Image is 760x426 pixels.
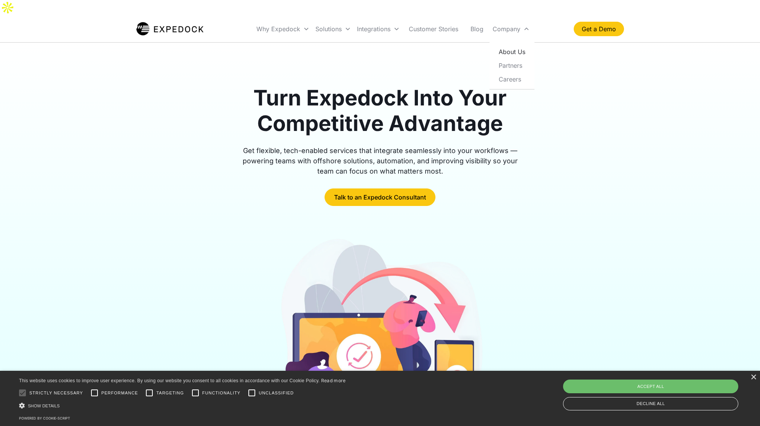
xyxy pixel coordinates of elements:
div: Why Expedock [256,25,300,33]
a: Talk to an Expedock Consultant [325,188,435,206]
iframe: Chat Widget [722,389,760,426]
div: Integrations [354,16,403,42]
span: Performance [101,390,138,396]
a: Partners [493,59,531,72]
div: Integrations [357,25,390,33]
a: Powered by cookie-script [19,416,70,420]
a: home [136,21,204,37]
div: Close [750,375,756,380]
div: Solutions [315,25,342,33]
div: Decline all [563,397,738,410]
span: This website uses cookies to improve user experience. By using our website you consent to all coo... [19,378,320,383]
div: Show details [19,402,346,410]
span: Strictly necessary [29,390,83,396]
div: Company [490,16,533,42]
div: Get flexible, tech-enabled services that integrate seamlessly into your workflows — powering team... [234,145,526,176]
div: Company [493,25,520,33]
div: Accept all [563,380,738,393]
a: Blog [464,16,490,42]
span: Targeting [156,390,184,396]
a: Careers [493,72,531,86]
span: Show details [28,404,60,408]
a: Read more [321,378,346,383]
h1: Turn Expedock Into Your Competitive Advantage [234,85,526,136]
nav: Company [490,42,534,89]
div: Solutions [312,16,354,42]
a: Get a Demo [574,22,624,36]
a: Customer Stories [403,16,464,42]
img: Expedock Logo [136,21,204,37]
a: About Us [493,45,531,59]
span: Functionality [202,390,240,396]
div: Why Expedock [253,16,312,42]
span: Unclassified [259,390,294,396]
